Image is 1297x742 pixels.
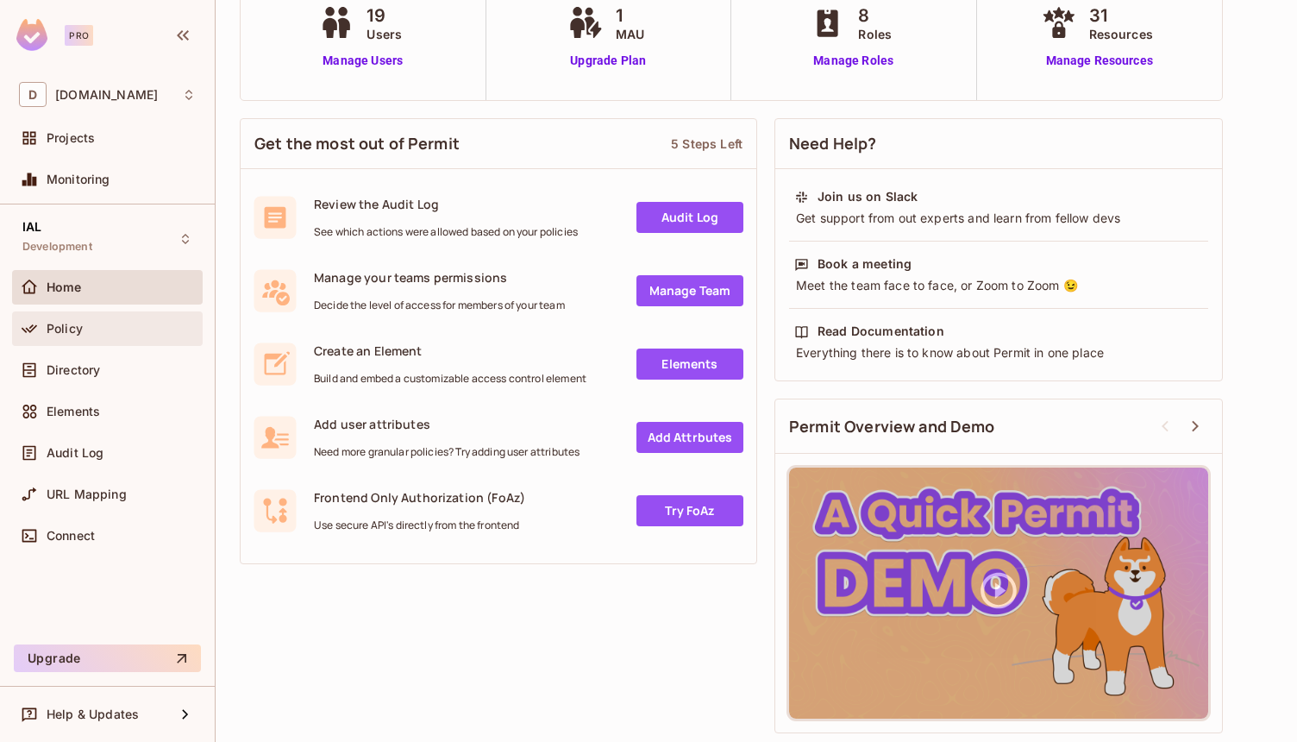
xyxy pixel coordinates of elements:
[818,188,918,205] div: Join us on Slack
[315,52,410,70] a: Manage Users
[616,25,644,43] span: MAU
[22,240,92,254] span: Development
[314,269,565,286] span: Manage your teams permissions
[794,277,1203,294] div: Meet the team face to face, or Zoom to Zoom 😉
[636,349,743,380] a: Elements
[314,196,578,212] span: Review the Audit Log
[314,519,525,532] span: Use secure API's directly from the frontend
[789,133,877,154] span: Need Help?
[22,220,41,234] span: IAL
[636,495,743,526] a: Try FoAz
[314,445,580,459] span: Need more granular policies? Try adding user attributes
[47,131,95,145] span: Projects
[636,422,743,453] a: Add Attrbutes
[47,280,82,294] span: Home
[789,416,995,437] span: Permit Overview and Demo
[65,25,93,46] div: Pro
[314,343,586,359] span: Create an Element
[1037,52,1162,70] a: Manage Resources
[314,489,525,506] span: Frontend Only Authorization (FoAz)
[314,372,586,386] span: Build and embed a customizable access control element
[254,133,460,154] span: Get the most out of Permit
[47,405,100,418] span: Elements
[564,52,653,70] a: Upgrade Plan
[314,416,580,432] span: Add user attributes
[636,275,743,306] a: Manage Team
[806,52,900,70] a: Manage Roles
[794,344,1203,362] div: Everything there is to know about Permit in one place
[1089,3,1153,28] span: 31
[47,446,103,460] span: Audit Log
[1089,25,1153,43] span: Resources
[636,202,743,233] a: Audit Log
[671,135,742,152] div: 5 Steps Left
[47,529,95,543] span: Connect
[47,173,110,186] span: Monitoring
[616,3,644,28] span: 1
[14,645,201,672] button: Upgrade
[47,707,139,721] span: Help & Updates
[314,225,578,239] span: See which actions were allowed based on your policies
[818,255,912,273] div: Book a meeting
[47,487,127,501] span: URL Mapping
[367,25,402,43] span: Users
[367,3,402,28] span: 19
[47,322,83,336] span: Policy
[16,19,47,51] img: SReyMgAAAABJRU5ErkJggg==
[47,363,100,377] span: Directory
[19,82,47,107] span: D
[818,323,944,340] div: Read Documentation
[794,210,1203,227] div: Get support from out experts and learn from fellow devs
[858,3,892,28] span: 8
[55,88,158,102] span: Workspace: deacero.com
[858,25,892,43] span: Roles
[314,299,565,312] span: Decide the level of access for members of your team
